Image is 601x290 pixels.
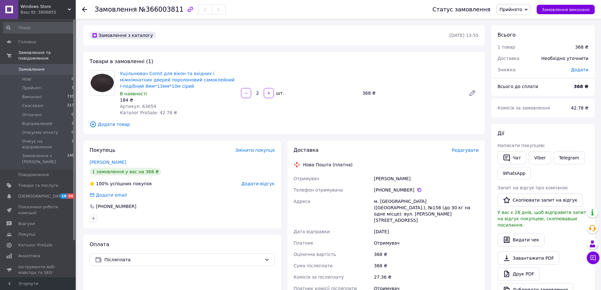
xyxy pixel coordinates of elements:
[90,58,153,64] span: Товари в замовленні (1)
[22,76,31,82] span: Нові
[90,160,126,165] a: [PERSON_NAME]
[72,139,74,150] span: 2
[67,193,74,199] span: 34
[120,71,235,89] a: Ущільнювач Comit для вікон та вхідних і міжкімнатних дверей поролоновий самоклейний I-подібний 8м...
[89,192,127,198] div: Додати email
[67,103,74,109] span: 217
[529,151,551,164] a: Viber
[72,85,74,91] span: 1
[498,193,583,207] button: Скопіювати запит на відгук
[498,167,531,180] a: WhatsApp
[538,51,592,65] div: Необхідно уточнити
[120,104,156,109] span: Артикул: 63654
[22,130,58,135] span: Очікуємо оплату
[373,249,480,260] div: 368 ₴
[72,130,74,135] span: 0
[120,110,177,115] span: Каталог ProSale: 42.78 ₴
[294,263,333,268] span: Сума післяплати
[373,196,480,226] div: м. [GEOGRAPHIC_DATA] ([GEOGRAPHIC_DATA].), №158 (до 30 кг на одне місце): вул. [PERSON_NAME][STRE...
[498,252,559,265] a: Завантажити PDF
[294,275,344,280] span: Комісія за післяплату
[139,6,184,13] span: №366003811
[82,6,87,13] div: Повернутися назад
[90,32,156,39] div: Замовлення з каталогу
[18,264,58,275] span: Інструменти веб-майстра та SEO
[498,84,538,89] span: Всього до сплати
[72,112,74,118] span: 0
[498,32,516,38] span: Всього
[294,229,330,234] span: Дата відправки
[120,97,236,103] div: 184 ₴
[95,6,137,13] span: Замовлення
[22,121,52,127] span: Відправлений
[294,199,310,204] span: Адреса
[294,187,343,192] span: Телефон отримувача
[18,183,58,188] span: Товари та послуги
[373,173,480,184] div: [PERSON_NAME]
[373,226,480,237] div: [DATE]
[72,121,74,127] span: 2
[498,267,539,281] a: Друк PDF
[18,193,65,199] span: [DEMOGRAPHIC_DATA]
[498,233,545,246] button: Видати чек
[302,162,354,168] div: Нова Пошта (платна)
[22,139,72,150] span: Очікує на відправлення
[241,181,274,186] span: Додати відгук
[18,172,49,178] span: Повідомлення
[90,121,479,128] span: Додати товар
[498,210,586,228] span: У вас є 28 днів, щоб відправити запит на відгук покупцеві, скопіювавши посилання.
[587,252,599,264] button: Чат з покупцем
[18,39,36,45] span: Головна
[22,112,42,118] span: Оплачені
[466,87,479,99] a: Редагувати
[360,89,463,98] div: 368 ₴
[67,153,74,164] span: 148
[90,241,109,247] span: Оплата
[18,50,76,61] span: Замовлення та повідомлення
[294,176,319,181] span: Отримувач
[373,271,480,283] div: 27.36 ₴
[373,260,480,271] div: 368 ₴
[22,153,67,164] span: Замовлення з [PERSON_NAME]
[18,232,35,237] span: Покупці
[498,56,519,61] span: Доставка
[22,94,42,100] span: Виконані
[537,5,595,14] button: Замовлення виконано
[294,240,314,246] span: Платник
[3,22,74,33] input: Пошук
[95,192,127,198] div: Додати email
[294,147,319,153] span: Доставка
[67,94,74,100] span: 735
[498,185,568,190] span: Запит на відгук про компанію
[498,44,515,50] span: 1 товар
[90,147,115,153] span: Покупець
[571,67,588,72] span: Додати
[374,187,479,193] div: [PHONE_NUMBER]
[18,204,58,216] span: Показники роботи компанії
[18,221,35,227] span: Відгуки
[18,253,40,259] span: Аналітика
[90,181,152,187] div: успішних покупок
[433,6,491,13] div: Статус замовлення
[90,71,115,95] img: Ущільнювач Comit для вікон та вхідних і міжкімнатних дверей поролоновий самоклейний I-подібний 8м...
[554,151,585,164] a: Telegram
[235,148,275,153] span: Змінити покупця
[95,203,137,210] div: [PHONE_NUMBER]
[575,44,588,50] div: 368 ₴
[22,103,44,109] span: Скасовані
[294,252,336,257] span: Оціночна вартість
[498,143,545,148] span: Написати покупцеві
[96,181,109,186] span: 100%
[18,67,44,72] span: Замовлення
[120,91,147,96] span: В наявності
[571,105,588,110] span: 42.78 ₴
[450,33,479,38] time: [DATE] 13:55
[21,4,68,9] span: Windows Store
[498,151,526,164] button: Чат
[22,85,42,91] span: Прийняті
[542,7,590,12] span: Замовлення виконано
[104,256,262,263] span: Післяплата
[452,148,479,153] span: Редагувати
[498,105,550,110] span: Комісія за замовлення
[498,130,504,136] span: Дії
